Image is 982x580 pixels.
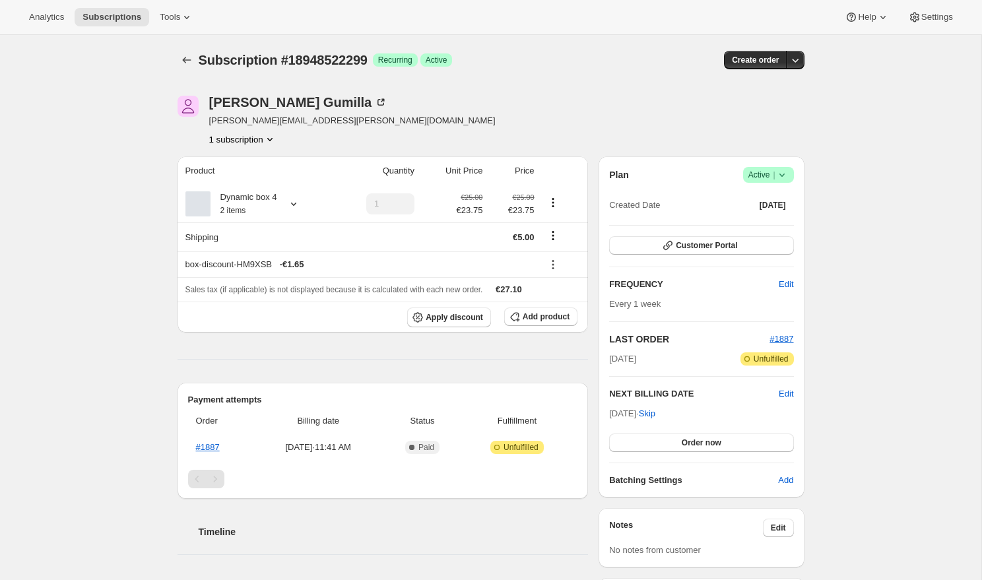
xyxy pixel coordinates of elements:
[188,406,252,435] th: Order
[378,55,412,65] span: Recurring
[609,333,769,346] h2: LAST ORDER
[199,53,368,67] span: Subscription #18948522299
[178,156,334,185] th: Product
[256,414,381,428] span: Billing date
[220,206,246,215] small: 2 items
[504,307,577,326] button: Add product
[486,156,538,185] th: Price
[185,285,483,294] span: Sales tax (if applicable) is not displayed because it is calculated with each new order.
[921,12,953,22] span: Settings
[542,228,564,243] button: Shipping actions
[152,8,201,26] button: Tools
[609,299,661,309] span: Every 1 week
[752,196,794,214] button: [DATE]
[778,474,793,487] span: Add
[682,437,721,448] span: Order now
[724,51,787,69] button: Create order
[900,8,961,26] button: Settings
[754,354,789,364] span: Unfulfilled
[82,12,141,22] span: Subscriptions
[837,8,897,26] button: Help
[639,407,655,420] span: Skip
[178,96,199,117] span: Pablo Gumilla
[858,12,876,22] span: Help
[418,442,434,453] span: Paid
[209,133,277,146] button: Product actions
[256,441,381,454] span: [DATE] · 11:41 AM
[196,442,220,452] a: #1887
[465,414,570,428] span: Fulfillment
[188,393,578,406] h2: Payment attempts
[609,387,779,401] h2: NEXT BILLING DATE
[609,352,636,366] span: [DATE]
[29,12,64,22] span: Analytics
[407,307,491,327] button: Apply discount
[676,240,737,251] span: Customer Portal
[185,258,535,271] div: box-discount-HM9XSB
[209,114,496,127] span: [PERSON_NAME][EMAIL_ADDRESS][PERSON_NAME][DOMAIN_NAME]
[609,236,793,255] button: Customer Portal
[609,408,655,418] span: [DATE] ·
[280,258,304,271] span: - €1.65
[609,519,763,537] h3: Notes
[418,156,486,185] th: Unit Price
[178,51,196,69] button: Subscriptions
[609,474,778,487] h6: Batching Settings
[760,200,786,210] span: [DATE]
[490,204,534,217] span: €23.75
[21,8,72,26] button: Analytics
[771,274,801,295] button: Edit
[609,278,779,291] h2: FREQUENCY
[748,168,789,181] span: Active
[426,312,483,323] span: Apply discount
[779,387,793,401] button: Edit
[770,470,801,491] button: Add
[178,222,334,251] th: Shipping
[513,232,535,242] span: €5.00
[542,195,564,210] button: Product actions
[211,191,277,217] div: Dynamic box 4
[160,12,180,22] span: Tools
[426,55,447,65] span: Active
[334,156,418,185] th: Quantity
[461,193,482,201] small: €25.00
[609,168,629,181] h2: Plan
[773,170,775,180] span: |
[732,55,779,65] span: Create order
[512,193,534,201] small: €25.00
[609,434,793,452] button: Order now
[188,470,578,488] nav: Pagination
[496,284,522,294] span: €27.10
[771,523,786,533] span: Edit
[779,278,793,291] span: Edit
[523,311,570,322] span: Add product
[199,525,589,538] h2: Timeline
[769,333,793,346] button: #1887
[763,519,794,537] button: Edit
[609,199,660,212] span: Created Date
[388,414,456,428] span: Status
[609,545,701,555] span: No notes from customer
[75,8,149,26] button: Subscriptions
[769,334,793,344] a: #1887
[631,403,663,424] button: Skip
[209,96,388,109] div: [PERSON_NAME] Gumilla
[504,442,539,453] span: Unfulfilled
[457,204,483,217] span: €23.75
